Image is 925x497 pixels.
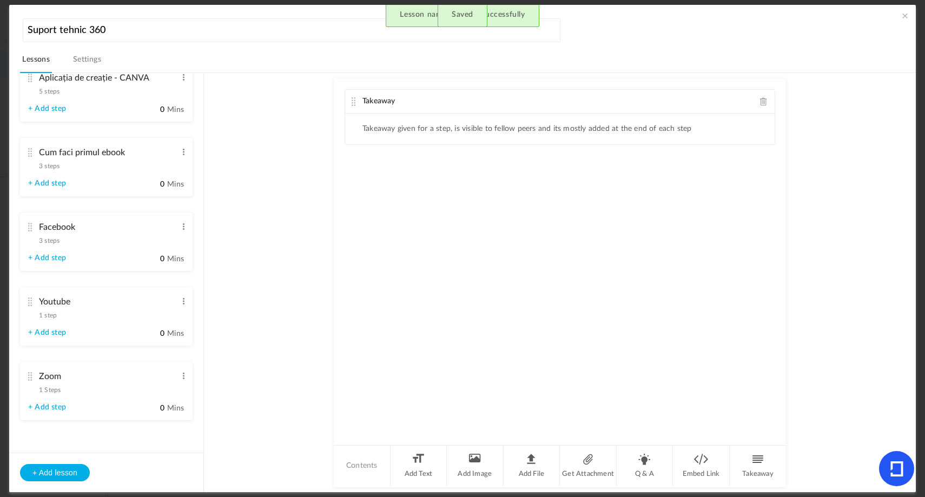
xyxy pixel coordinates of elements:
[167,405,184,412] span: Mins
[167,106,184,114] span: Mins
[504,446,560,486] li: Add File
[167,181,184,188] span: Mins
[138,105,165,115] input: Mins
[617,446,673,486] li: Q & A
[138,329,165,339] input: Mins
[138,254,165,264] input: Mins
[138,403,165,414] input: Mins
[447,446,504,486] li: Add Image
[138,180,165,190] input: Mins
[560,446,617,486] li: Get Attachment
[673,446,730,486] li: Embed Link
[167,255,184,263] span: Mins
[730,446,786,486] li: Takeaway
[334,446,391,486] li: Contents
[362,97,395,105] span: Takeaway
[362,124,692,134] li: Takeaway given for a step, is visible to fellow peers and its mostly added at the end of each step
[391,446,447,486] li: Add Text
[167,330,184,337] span: Mins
